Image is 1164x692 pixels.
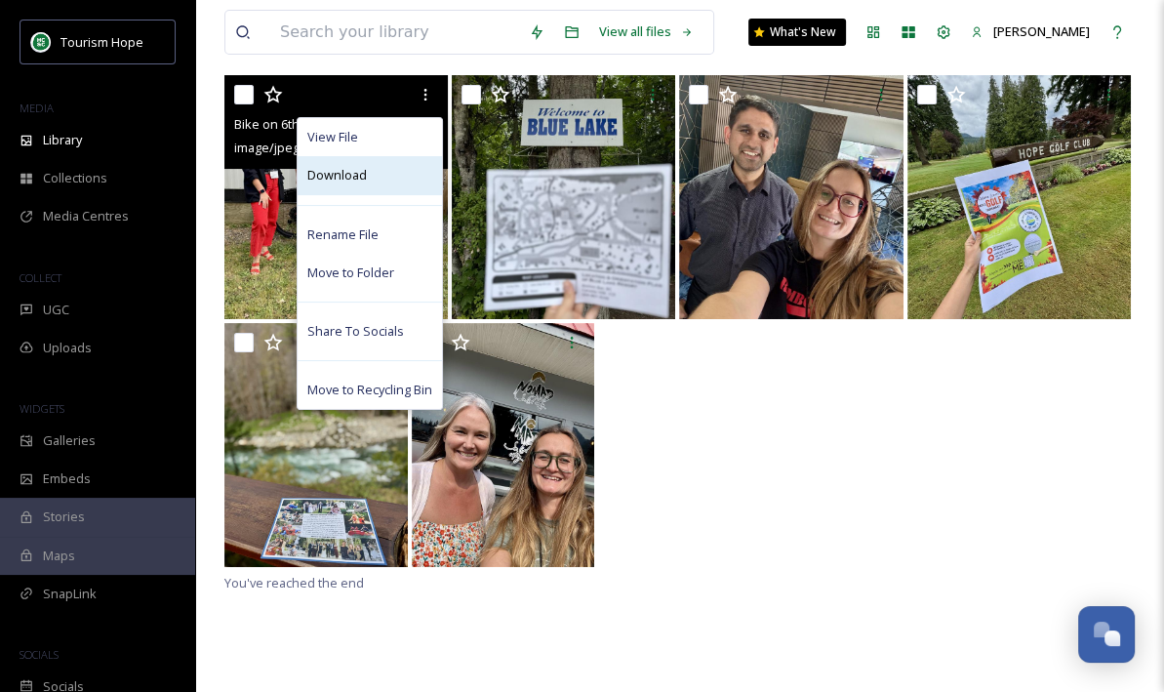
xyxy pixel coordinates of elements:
img: Image (17).jpg [452,75,675,319]
a: [PERSON_NAME] [961,13,1100,51]
span: Move to Folder [307,264,394,282]
input: Search your library [270,11,519,54]
a: View all files [589,13,703,51]
img: Bike on 6th [224,75,448,319]
span: SOCIALS [20,647,59,662]
span: Galleries [43,431,96,450]
span: Library [43,131,82,149]
img: Image (16).jpg [224,323,408,567]
span: You've reached the end [224,574,364,591]
button: Open Chat [1078,606,1135,663]
span: Uploads [43,339,92,357]
span: image/jpeg | 14.46 MB | 4284 x 5712 [234,139,426,156]
span: UGC [43,301,69,319]
span: MEDIA [20,101,54,115]
span: Media Centres [43,207,129,225]
span: SnapLink [43,585,97,603]
span: Tourism Hope [60,33,143,51]
span: WIDGETS [20,401,64,416]
span: Rename File [307,225,379,244]
span: COLLECT [20,270,61,285]
span: Share To Socials [307,322,404,341]
img: Image (18).jpg [907,75,1131,319]
a: What's New [748,19,846,46]
span: Move to Recycling Bin [307,381,432,399]
span: Download [307,166,367,184]
span: Bike on 6th [234,115,300,133]
span: Maps [43,547,75,565]
img: Image (14).jpg [412,323,595,567]
span: Embeds [43,469,91,488]
img: logo.png [31,32,51,52]
span: [PERSON_NAME] [993,22,1090,40]
span: View File [307,128,358,146]
span: Stories [43,508,85,526]
span: Collections [43,169,107,187]
img: Image (15).jpg [679,75,903,319]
